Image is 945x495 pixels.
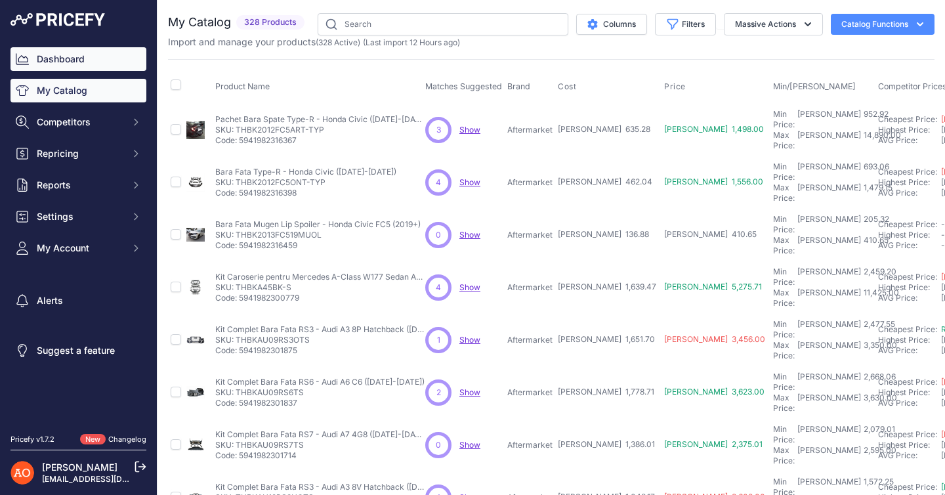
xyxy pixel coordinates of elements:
a: Cheapest Price: [878,324,937,334]
p: Kit Caroserie pentru Mercedes A-Class W177 Sedan A45 ([DATE]-[DATE]) [215,272,425,282]
button: Massive Actions [724,13,823,35]
button: Repricing [10,142,146,165]
p: Kit Complet Bara Fata RS3 - Audi A3 8P Hatchback ([DATE]-[DATE]) [215,324,425,335]
span: My Account [37,242,123,255]
div: 410.65 [861,235,889,256]
span: [PERSON_NAME] 1,386.01 [558,439,655,449]
span: 1 [437,334,440,346]
span: 3 [436,124,441,136]
span: [PERSON_NAME] 3,623.00 [664,387,765,397]
p: Code: 5941982316367 [215,135,425,146]
div: [PERSON_NAME] [797,340,861,361]
div: 952.92 [861,109,889,130]
p: Bara Fata Type-R - Honda Civic ([DATE]-[DATE]) [215,167,396,177]
div: Highest Price: [878,282,941,293]
span: [PERSON_NAME] 635.28 [558,124,650,134]
a: Show [459,335,480,345]
span: Competitors [37,116,123,129]
span: New [80,434,106,445]
div: 1,479.15 [861,183,892,204]
span: Product Name [215,81,270,91]
span: 0 [436,439,441,451]
a: Cheapest Price: [878,272,937,282]
span: [PERSON_NAME] 1,556.00 [664,177,763,186]
div: Min Price: [773,372,795,393]
a: Show [459,387,480,397]
div: 2,668.06 [861,372,896,393]
span: Brand [507,81,530,91]
a: Show [459,282,480,292]
span: 4 [436,177,441,188]
p: Bara Fata Mugen Lip Spoiler - Honda Civic FC5 (2019+) [215,219,421,230]
div: [PERSON_NAME] [797,109,861,130]
p: Aftermarket [507,177,553,188]
div: [PERSON_NAME] [797,235,861,256]
p: SKU: THBK2013FC519MUOL [215,230,421,240]
div: [PERSON_NAME] [797,130,861,151]
div: [PERSON_NAME] [797,267,861,288]
span: [PERSON_NAME] 1,498.00 [664,124,764,134]
div: [PERSON_NAME] [797,183,861,204]
span: Repricing [37,147,123,160]
span: 4 [436,282,441,293]
a: Cheapest Price: [878,482,937,492]
div: AVG Price: [878,240,941,251]
p: SKU: THBKAU09RS7TS [215,440,425,450]
div: AVG Price: [878,188,941,198]
div: AVG Price: [878,450,941,461]
div: Highest Price: [878,335,941,345]
h2: My Catalog [168,13,231,32]
div: [PERSON_NAME] [797,319,861,340]
p: Code: 5941982316459 [215,240,421,251]
p: SKU: THBKA45BK-S [215,282,425,293]
span: [PERSON_NAME] 1,639.47 [558,282,656,291]
button: Reports [10,173,146,197]
div: Highest Price: [878,440,941,450]
span: Settings [37,210,123,223]
span: - [941,240,945,250]
a: Show [459,177,480,187]
nav: Sidebar [10,47,146,418]
a: Cheapest Price: [878,219,937,229]
div: [PERSON_NAME] [797,214,861,235]
p: Aftermarket [507,440,553,450]
span: Matches Suggested [425,81,502,91]
p: Code: 5941982301875 [215,345,425,356]
a: Alerts [10,289,146,312]
p: Aftermarket [507,282,553,293]
input: Search [318,13,568,35]
div: [PERSON_NAME] [797,161,861,183]
div: Min Price: [773,214,795,235]
span: 2 [436,387,441,398]
a: Cheapest Price: [878,377,937,387]
a: Suggest a feature [10,339,146,362]
a: [EMAIL_ADDRESS][DOMAIN_NAME] [42,474,179,484]
p: Aftermarket [507,335,553,345]
div: Max Price: [773,393,795,414]
span: - [941,230,945,240]
button: Price [664,81,688,92]
a: Changelog [108,435,146,444]
p: SKU: THBKAU09RS6TS [215,387,425,398]
p: Aftermarket [507,125,553,135]
button: My Account [10,236,146,260]
div: 3,350.00 [861,340,897,361]
div: Highest Price: [878,177,941,188]
p: SKU: THBK2012FC5ONT-TYP [215,177,396,188]
div: AVG Price: [878,293,941,303]
div: Max Price: [773,445,795,466]
button: Catalog Functions [831,14,934,35]
div: Min Price: [773,267,795,288]
button: Columns [576,14,647,35]
span: [PERSON_NAME] 136.88 [558,229,649,239]
span: 0 [436,229,441,241]
div: Highest Price: [878,230,941,240]
p: SKU: THBK2012FC5ART-TYP [215,125,425,135]
a: Show [459,230,480,240]
span: - [941,219,945,229]
a: Show [459,125,480,135]
div: AVG Price: [878,398,941,408]
img: Pricefy Logo [10,13,105,26]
